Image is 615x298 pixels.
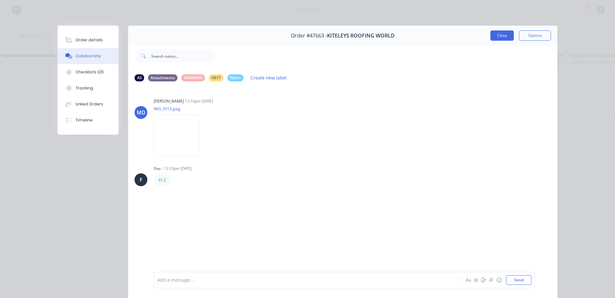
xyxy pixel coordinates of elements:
[76,37,103,43] div: Order details
[58,64,119,80] button: Checklists 0/0
[76,85,93,91] div: Tracking
[181,74,205,81] div: DRAWING
[247,73,290,82] button: Create new label
[58,96,119,112] button: Linked Orders
[76,53,101,59] div: Collaborate
[135,74,144,81] div: All
[58,32,119,48] button: Order details
[76,101,103,107] div: Linked Orders
[327,33,395,39] span: KITELEYS ROOFING WORLD
[154,98,184,104] div: [PERSON_NAME]
[148,74,177,81] div: Attachments
[58,80,119,96] button: Tracking
[140,176,143,184] div: F
[162,166,192,171] div: - 12:53pm [DATE]
[519,30,551,41] button: Options
[58,112,119,128] button: Timeline
[227,74,243,81] div: Notes
[154,106,206,112] p: IMG_9513.jpeg
[58,48,119,64] button: Collaborate
[151,50,215,62] input: Search notes...
[490,30,514,41] button: Close
[137,109,145,116] div: MD
[209,74,224,81] div: NEST
[76,117,93,123] div: Timeline
[76,69,104,75] div: Checklists 0/0
[291,33,327,39] span: Order #47663 -
[185,98,213,104] div: 12:16pm [DATE]
[472,276,480,284] button: @
[495,276,503,284] button: ☺
[464,276,472,284] button: Aa
[506,275,531,285] button: Send
[154,166,160,171] div: You
[159,177,166,183] p: in 2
